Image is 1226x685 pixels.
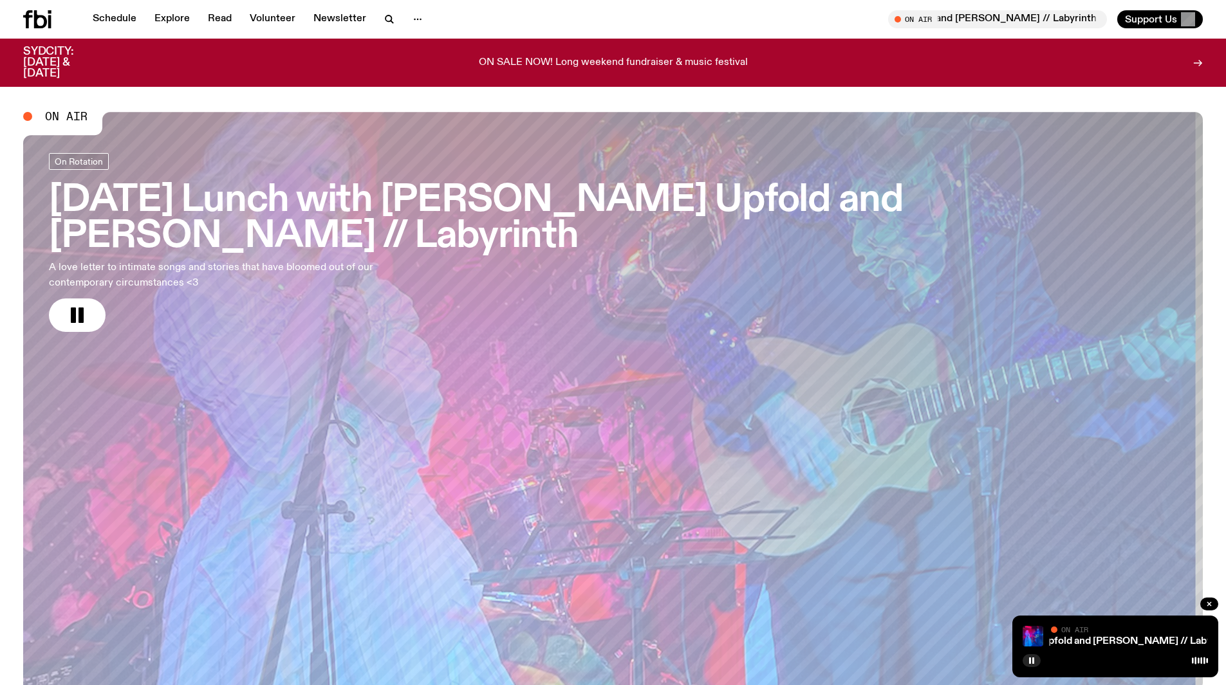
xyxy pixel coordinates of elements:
[479,57,748,69] p: ON SALE NOW! Long weekend fundraiser & music festival
[1117,10,1203,28] button: Support Us
[55,156,103,166] span: On Rotation
[85,10,144,28] a: Schedule
[1061,625,1088,634] span: On Air
[49,153,1177,332] a: [DATE] Lunch with [PERSON_NAME] Upfold and [PERSON_NAME] // LabyrinthA love letter to intimate so...
[888,10,1107,28] button: On Air[DATE] Lunch with [PERSON_NAME] Upfold and [PERSON_NAME] // Labyrinth
[1023,626,1043,646] img: Labyrinth
[306,10,374,28] a: Newsletter
[200,10,239,28] a: Read
[23,46,106,79] h3: SYDCITY: [DATE] & [DATE]
[147,10,198,28] a: Explore
[49,153,109,170] a: On Rotation
[1125,14,1177,25] span: Support Us
[49,183,1177,255] h3: [DATE] Lunch with [PERSON_NAME] Upfold and [PERSON_NAME] // Labyrinth
[45,111,88,122] span: On Air
[242,10,303,28] a: Volunteer
[49,260,378,291] p: A love letter to intimate songs and stories that have bloomed out of our contemporary circumstanc...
